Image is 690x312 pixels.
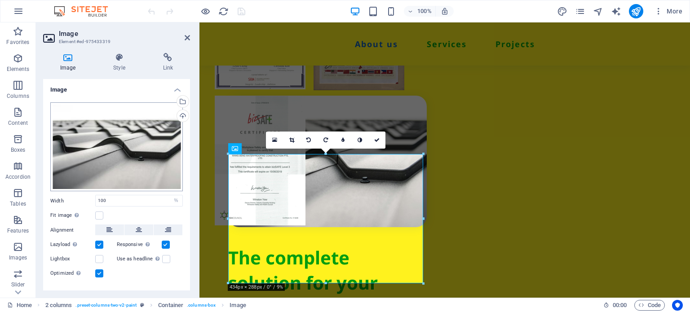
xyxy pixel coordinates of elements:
div: close-up-view-of-a-metal-roof-s-wavy-design-showcasing-rivets-and-structural-detail-MEnQytcIy4v4-... [50,102,183,192]
button: publish [629,4,643,18]
span: 00 00 [613,300,627,311]
button: design [557,6,568,17]
button: 100% [404,6,436,17]
p: Tables [10,200,26,207]
h4: Text [43,286,190,308]
h4: Style [96,53,146,72]
i: Navigator [593,6,603,17]
p: Content [8,119,28,127]
button: navigator [593,6,604,17]
span: Code [638,300,661,311]
p: Favorites [6,39,29,46]
a: Crop mode [283,132,300,149]
label: Lazyload [50,239,95,250]
button: Click here to leave preview mode and continue editing [200,6,211,17]
button: Usercentrics [672,300,683,311]
i: On resize automatically adjust zoom level to fit chosen device. [441,7,449,15]
i: This element is a customizable preset [140,303,144,308]
button: Code [634,300,665,311]
i: AI Writer [611,6,621,17]
p: Columns [7,92,29,100]
span: Click to select. Double-click to edit [158,300,183,311]
button: More [650,4,686,18]
a: Rotate right 90° [317,132,334,149]
i: Pages (Ctrl+Alt+S) [575,6,585,17]
nav: breadcrumb [45,300,246,311]
i: Design (Ctrl+Alt+Y) [557,6,567,17]
a: Click to cancel selection. Double-click to open Pages [7,300,32,311]
h4: Image [43,53,96,72]
button: reload [218,6,229,17]
p: Slider [11,281,25,288]
span: Click to select. Double-click to edit [45,300,72,311]
label: Optimized [50,268,95,279]
label: Use as headline [117,254,162,264]
h6: Session time [603,300,627,311]
a: Rotate left 90° [300,132,317,149]
button: pages [575,6,586,17]
label: Fit image [50,210,95,221]
h4: Link [146,53,190,72]
img: Editor Logo [52,6,119,17]
p: Elements [7,66,30,73]
a: Blur [334,132,351,149]
button: text_generator [611,6,622,17]
label: Alignment [50,225,95,236]
p: Boxes [11,146,26,154]
p: Accordion [5,173,31,180]
label: Responsive [117,239,162,250]
h3: Element #ed-975433319 [59,38,172,46]
span: . columns-box [187,300,216,311]
h6: 100% [417,6,432,17]
span: : [619,302,620,308]
a: Confirm ( Ctrl ⏎ ) [368,132,385,149]
span: . preset-columns-two-v2-paint [75,300,137,311]
a: Greyscale [351,132,368,149]
span: More [654,7,682,16]
p: Images [9,254,27,261]
i: Publish [631,6,641,17]
p: Features [7,227,29,234]
label: Width [50,198,95,203]
span: Click to select. Double-click to edit [230,300,246,311]
h2: Image [59,30,190,38]
a: Select files from the file manager, stock photos, or upload file(s) [266,132,283,149]
i: Reload page [218,6,229,17]
label: Lightbox [50,254,95,264]
h4: Image [43,79,190,95]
